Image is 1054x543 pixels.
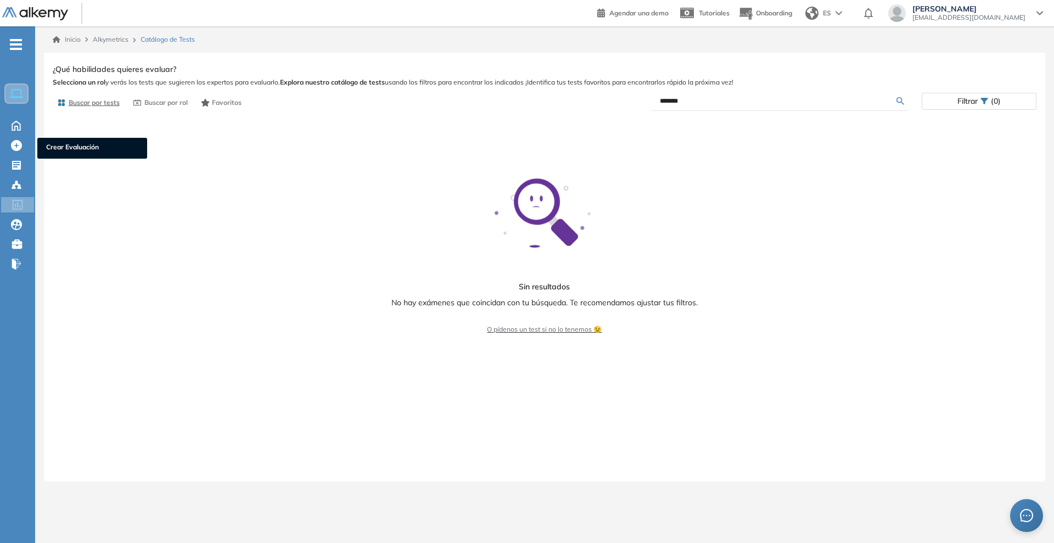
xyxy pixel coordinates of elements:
[128,93,192,112] button: Buscar por rol
[10,43,22,46] i: -
[609,9,669,17] span: Agendar una demo
[805,7,818,20] img: world
[141,35,195,44] span: Catálogo de Tests
[1020,509,1033,522] span: message
[53,64,176,75] span: ¿Qué habilidades quieres evaluar?
[487,325,602,333] a: O pídenos un test si no lo tenemos 😉
[69,98,120,108] span: Buscar por tests
[344,281,745,293] p: Sin resultados
[957,93,978,109] span: Filtrar
[280,78,385,86] b: Explora nuestro catálogo de tests
[836,11,842,15] img: arrow
[93,35,128,43] span: Alkymetrics
[344,297,745,309] p: No hay exámenes que coincidan con tu búsqueda. Te recomendamos ajustar tus filtros.
[756,9,792,17] span: Onboarding
[197,93,246,112] button: Favoritos
[699,9,730,17] span: Tutoriales
[738,2,792,25] button: Onboarding
[53,35,81,44] a: Inicio
[53,77,1036,87] span: y verás los tests que sugieren los expertos para evaluarlo. usando los filtros para encontrar los...
[912,13,1025,22] span: [EMAIL_ADDRESS][DOMAIN_NAME]
[53,93,124,112] button: Buscar por tests
[144,98,188,108] span: Buscar por rol
[2,7,68,21] img: Logo
[823,8,831,18] span: ES
[597,5,669,19] a: Agendar una demo
[212,98,242,108] span: Favoritos
[46,142,138,154] span: Crear Evaluación
[912,4,1025,13] span: [PERSON_NAME]
[991,93,1001,109] span: (0)
[53,78,105,86] b: Selecciona un rol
